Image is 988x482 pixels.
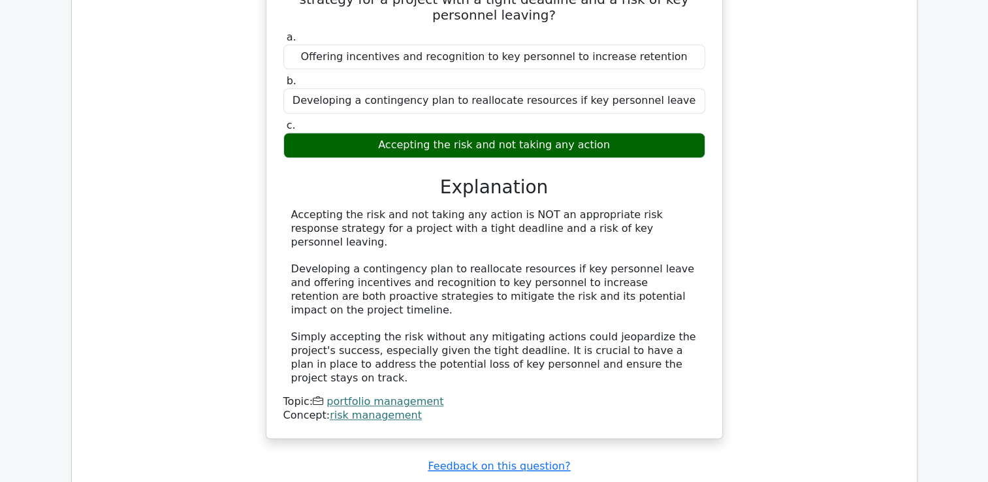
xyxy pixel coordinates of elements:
div: Topic: [283,395,705,409]
div: Accepting the risk and not taking any action [283,133,705,158]
span: c. [287,119,296,131]
span: a. [287,31,296,43]
a: risk management [330,409,422,421]
a: Feedback on this question? [428,460,570,472]
h3: Explanation [291,176,697,199]
a: portfolio management [327,395,443,408]
div: Concept: [283,409,705,423]
div: Accepting the risk and not taking any action is NOT an appropriate risk response strategy for a p... [291,208,697,385]
span: b. [287,74,296,87]
div: Offering incentives and recognition to key personnel to increase retention [283,44,705,70]
div: Developing a contingency plan to reallocate resources if key personnel leave [283,88,705,114]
